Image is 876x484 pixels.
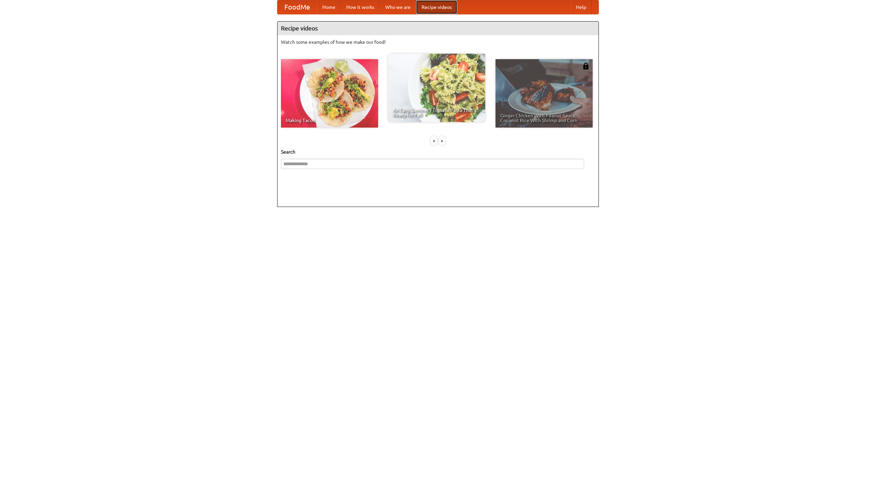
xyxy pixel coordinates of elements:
a: Home [317,0,341,14]
div: « [431,136,437,145]
img: 483408.png [582,63,589,69]
a: Who we are [380,0,416,14]
a: Making Tacos [281,59,378,128]
a: Help [570,0,592,14]
a: FoodMe [278,0,317,14]
a: Recipe videos [416,0,457,14]
span: Making Tacos [286,118,373,123]
h5: Search [281,148,595,155]
span: An Easy, Summery Tomato Pasta That's Ready for Fall [393,108,480,117]
a: An Easy, Summery Tomato Pasta That's Ready for Fall [388,54,485,122]
a: How it works [341,0,380,14]
div: » [439,136,445,145]
h4: Recipe videos [278,22,598,35]
p: Watch some examples of how we make our food! [281,39,595,45]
